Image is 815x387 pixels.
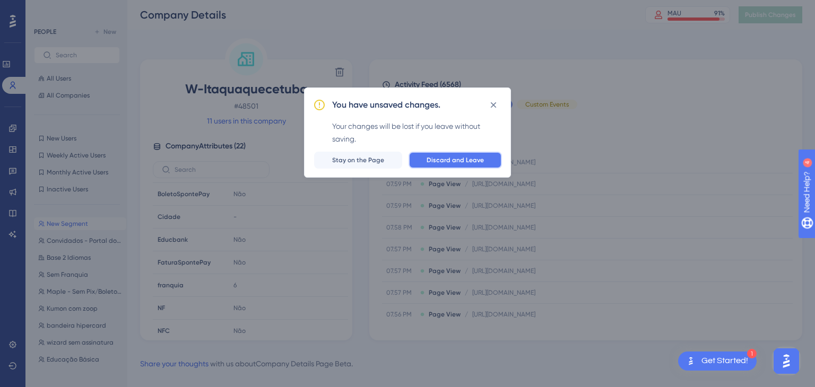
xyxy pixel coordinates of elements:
h2: You have unsaved changes. [332,99,440,111]
div: Your changes will be lost if you leave without saving. [332,120,502,145]
iframe: UserGuiding AI Assistant Launcher [770,345,802,377]
span: Discard and Leave [427,156,484,164]
div: 4 [74,5,77,14]
div: Get Started! [701,355,748,367]
img: launcher-image-alternative-text [684,355,697,367]
div: Open Get Started! checklist, remaining modules: 1 [678,351,757,371]
div: 1 [747,349,757,358]
span: Need Help? [25,3,66,15]
span: Stay on the Page [332,156,384,164]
